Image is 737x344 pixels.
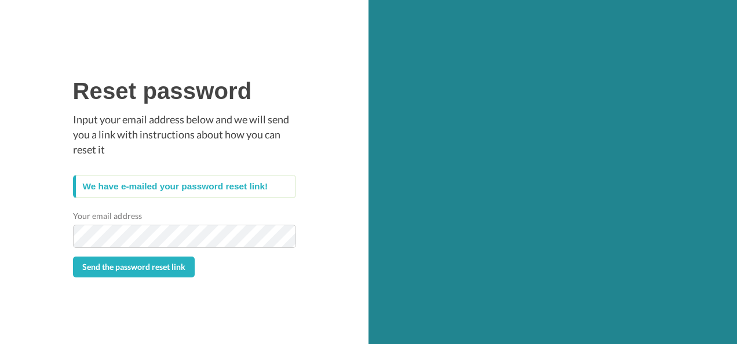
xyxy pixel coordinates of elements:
[73,257,195,277] button: Send the password reset link
[73,78,296,104] h1: Reset password
[82,262,185,272] span: Send the password reset link
[73,175,296,198] div: We have e-mailed your password reset link!
[73,112,296,157] p: Input your email address below and we will send you a link with instructions about how you can re...
[73,210,142,222] label: Your email address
